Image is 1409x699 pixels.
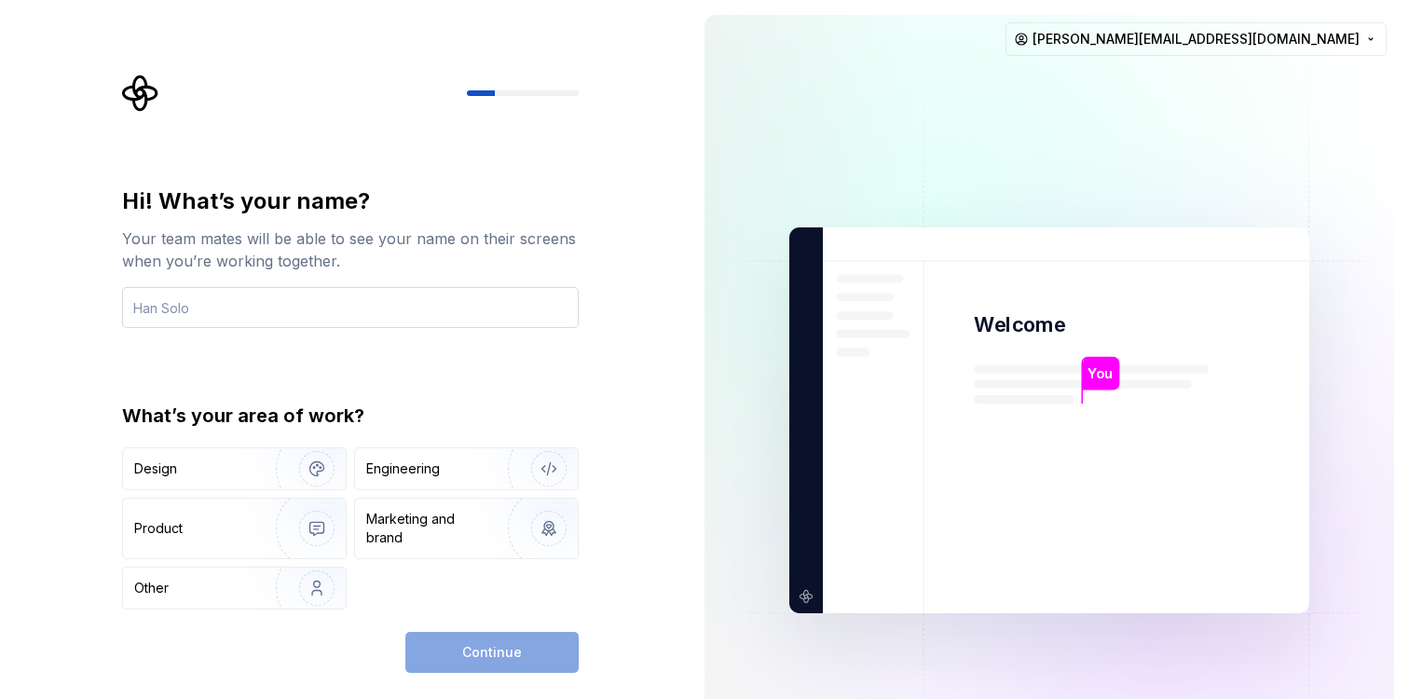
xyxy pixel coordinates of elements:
div: Your team mates will be able to see your name on their screens when you’re working together. [122,227,579,272]
div: What’s your area of work? [122,403,579,429]
p: You [1088,363,1113,384]
svg: Supernova Logo [122,75,159,112]
p: Welcome [974,311,1065,338]
div: Engineering [366,459,440,478]
div: Design [134,459,177,478]
div: Marketing and brand [366,510,492,547]
div: Other [134,579,169,597]
button: [PERSON_NAME][EMAIL_ADDRESS][DOMAIN_NAME] [1005,22,1387,56]
div: Product [134,519,183,538]
input: Han Solo [122,287,579,328]
span: [PERSON_NAME][EMAIL_ADDRESS][DOMAIN_NAME] [1033,30,1360,48]
div: Hi! What’s your name? [122,186,579,216]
